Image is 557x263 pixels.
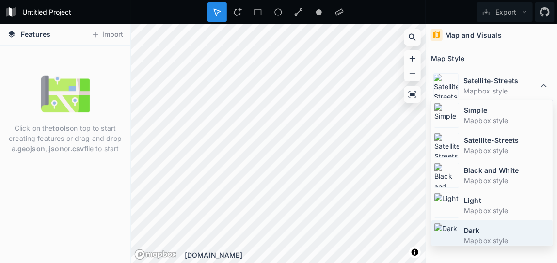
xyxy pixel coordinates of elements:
dt: Light [464,195,550,205]
button: Export [477,2,533,22]
img: Simple [434,103,459,128]
dt: Satellite-Streets [463,76,538,86]
strong: .geojson [16,144,45,153]
strong: .json [47,144,64,153]
h4: Map and Visuals [445,30,502,40]
img: Satellite-Streets [433,73,459,98]
strong: .csv [70,144,84,153]
dt: Black and White [464,165,550,175]
dd: Mapbox style [464,115,550,125]
dd: Mapbox style [464,235,550,246]
dd: Mapbox style [463,86,538,96]
strong: tools [52,124,70,132]
h2: Map Style [431,51,464,66]
dt: Satellite-Streets [464,135,550,145]
dt: Dark [464,225,550,235]
img: Dark [434,223,459,248]
button: Toggle attribution [409,247,421,258]
dd: Mapbox style [464,145,550,155]
span: Features [21,29,50,39]
dd: Mapbox style [464,175,550,186]
div: [DOMAIN_NAME] [185,250,426,260]
img: empty [41,70,90,118]
a: Mapbox logo [134,249,177,260]
span: Toggle attribution [412,247,418,258]
img: Light [434,193,459,218]
button: Import [86,27,128,43]
img: Satellite-Streets [434,133,459,158]
img: Black and White [434,163,459,188]
p: Click on the on top to start creating features or drag and drop a , or file to start [7,123,123,154]
dd: Mapbox style [464,205,550,216]
dt: Simple [464,105,550,115]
